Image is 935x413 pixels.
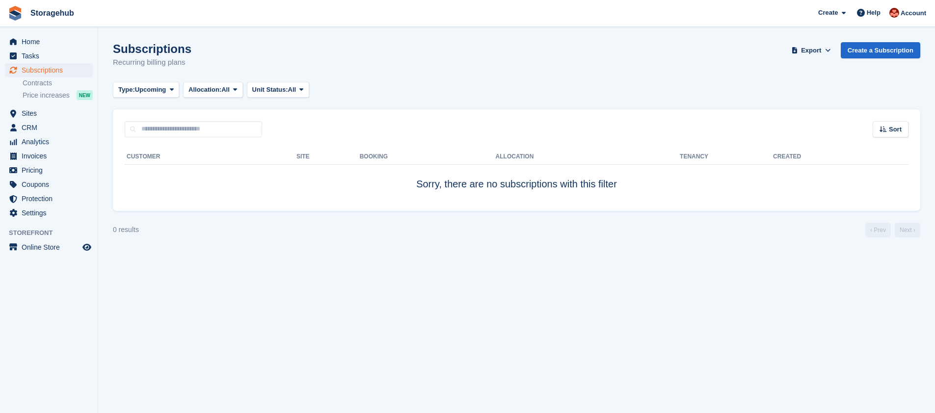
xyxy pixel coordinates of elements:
[5,149,93,163] a: menu
[5,121,93,134] a: menu
[252,85,288,95] span: Unit Status:
[135,85,166,95] span: Upcoming
[5,135,93,149] a: menu
[113,225,139,235] div: 0 results
[416,179,617,189] span: Sorry, there are no subscriptions with this filter
[496,149,680,165] th: Allocation
[288,85,296,95] span: All
[889,8,899,18] img: Nick
[22,63,80,77] span: Subscriptions
[27,5,78,21] a: Storagehub
[360,149,496,165] th: Booking
[118,85,135,95] span: Type:
[8,6,23,21] img: stora-icon-8386f47178a22dfd0bd8f6a31ec36ba5ce8667c1dd55bd0f319d3a0aa187defe.svg
[247,82,309,98] button: Unit Status: All
[5,106,93,120] a: menu
[901,8,926,18] span: Account
[296,149,360,165] th: Site
[5,240,93,254] a: menu
[183,82,243,98] button: Allocation: All
[22,163,80,177] span: Pricing
[867,8,881,18] span: Help
[841,42,920,58] a: Create a Subscription
[22,240,80,254] span: Online Store
[5,178,93,191] a: menu
[22,178,80,191] span: Coupons
[790,42,833,58] button: Export
[23,91,70,100] span: Price increases
[889,125,902,134] span: Sort
[77,90,93,100] div: NEW
[22,192,80,206] span: Protection
[5,49,93,63] a: menu
[818,8,838,18] span: Create
[22,121,80,134] span: CRM
[113,42,191,55] h1: Subscriptions
[23,78,93,88] a: Contracts
[22,35,80,49] span: Home
[5,163,93,177] a: menu
[5,35,93,49] a: menu
[9,228,98,238] span: Storefront
[22,206,80,220] span: Settings
[5,192,93,206] a: menu
[865,223,891,237] a: Previous
[773,149,908,165] th: Created
[113,82,179,98] button: Type: Upcoming
[23,90,93,101] a: Price increases NEW
[81,241,93,253] a: Preview store
[5,206,93,220] a: menu
[22,135,80,149] span: Analytics
[22,149,80,163] span: Invoices
[680,149,714,165] th: Tenancy
[22,106,80,120] span: Sites
[113,57,191,68] p: Recurring billing plans
[221,85,230,95] span: All
[863,223,922,237] nav: Page
[895,223,920,237] a: Next
[22,49,80,63] span: Tasks
[5,63,93,77] a: menu
[188,85,221,95] span: Allocation:
[125,149,296,165] th: Customer
[801,46,821,55] span: Export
